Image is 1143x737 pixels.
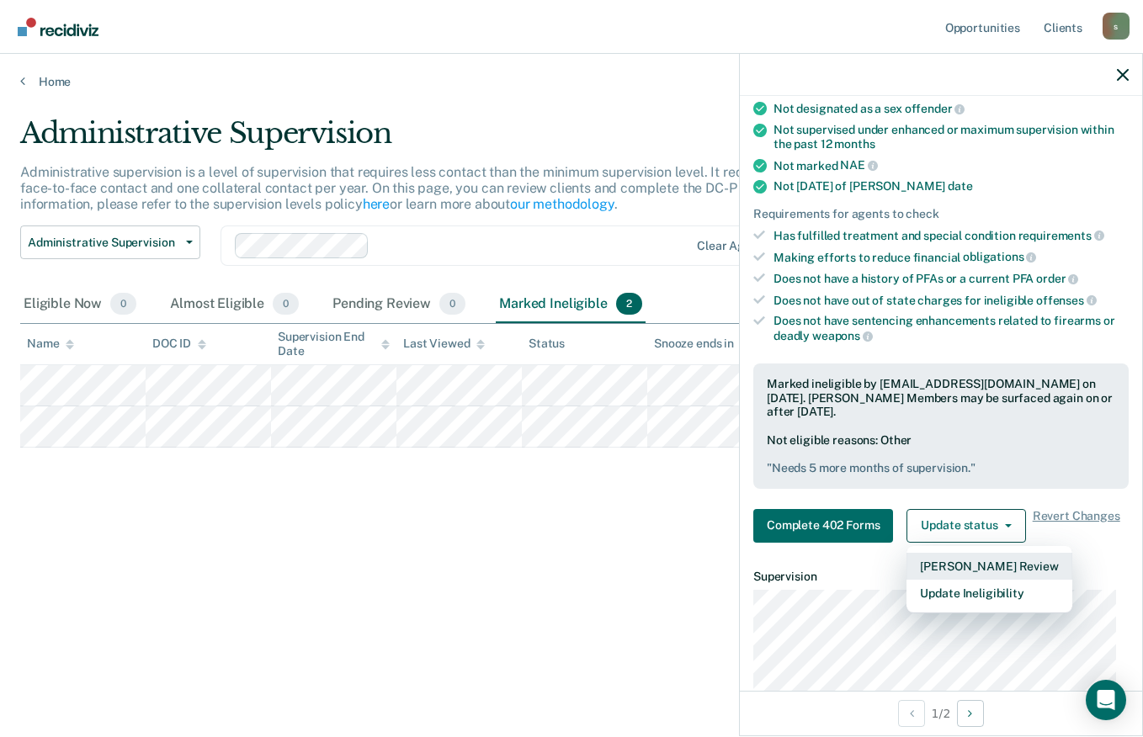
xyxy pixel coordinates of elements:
span: 0 [273,293,299,315]
div: Status [529,337,565,351]
span: 0 [110,293,136,315]
button: Profile dropdown button [1103,13,1130,40]
div: Clear agents [697,239,768,253]
button: [PERSON_NAME] Review [906,553,1071,580]
pre: " Needs 5 more months of supervision. " [767,461,1115,475]
a: Navigate to form link [753,509,900,543]
div: Last Viewed [403,337,485,351]
dt: Supervision [753,570,1129,584]
span: months [834,137,875,151]
button: Update Ineligibility [906,580,1071,607]
div: Administrative Supervision [20,116,878,164]
div: Does not have sentencing enhancements related to firearms or deadly [774,314,1129,342]
div: Marked Ineligible [496,286,646,323]
p: Administrative supervision is a level of supervision that requires less contact than the minimum ... [20,164,859,212]
span: offenses [1036,294,1097,307]
div: Supervision End Date [278,330,390,358]
div: Does not have a history of PFAs or a current PFA order [774,271,1129,286]
div: Not marked [774,158,1129,173]
div: Open Intercom Messenger [1086,680,1126,720]
span: 2 [616,293,642,315]
div: Snooze ends in [654,337,749,351]
div: 1 / 2 [740,691,1142,735]
div: s [1103,13,1130,40]
span: date [948,179,972,193]
span: Revert Changes [1033,509,1120,543]
div: Not [DATE] of [PERSON_NAME] [774,179,1129,194]
div: Eligible Now [20,286,140,323]
a: our methodology [510,196,614,212]
div: Has fulfilled treatment and special condition [774,228,1129,243]
a: Home [20,74,1123,89]
div: Pending Review [329,286,469,323]
div: Requirements for agents to check [753,207,1129,221]
span: Administrative Supervision [28,236,179,250]
button: Next Opportunity [957,700,984,727]
button: Update status [906,509,1025,543]
div: Marked ineligible by [EMAIL_ADDRESS][DOMAIN_NAME] on [DATE]. [PERSON_NAME] Members may be surface... [767,377,1115,419]
button: Complete 402 Forms [753,509,893,543]
span: 0 [439,293,465,315]
a: here [363,196,390,212]
div: Not supervised under enhanced or maximum supervision within the past 12 [774,123,1129,151]
span: requirements [1018,229,1104,242]
span: obligations [963,250,1036,263]
button: Previous Opportunity [898,700,925,727]
div: Not designated as a sex [774,101,1129,116]
div: Making efforts to reduce financial [774,250,1129,265]
img: Recidiviz [18,18,98,36]
div: Almost Eligible [167,286,302,323]
span: weapons [812,329,873,342]
span: offender [905,102,965,115]
div: Does not have out of state charges for ineligible [774,293,1129,308]
span: NAE [840,158,877,172]
div: Name [27,337,74,351]
div: DOC ID [152,337,206,351]
div: Not eligible reasons: Other [767,433,1115,475]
